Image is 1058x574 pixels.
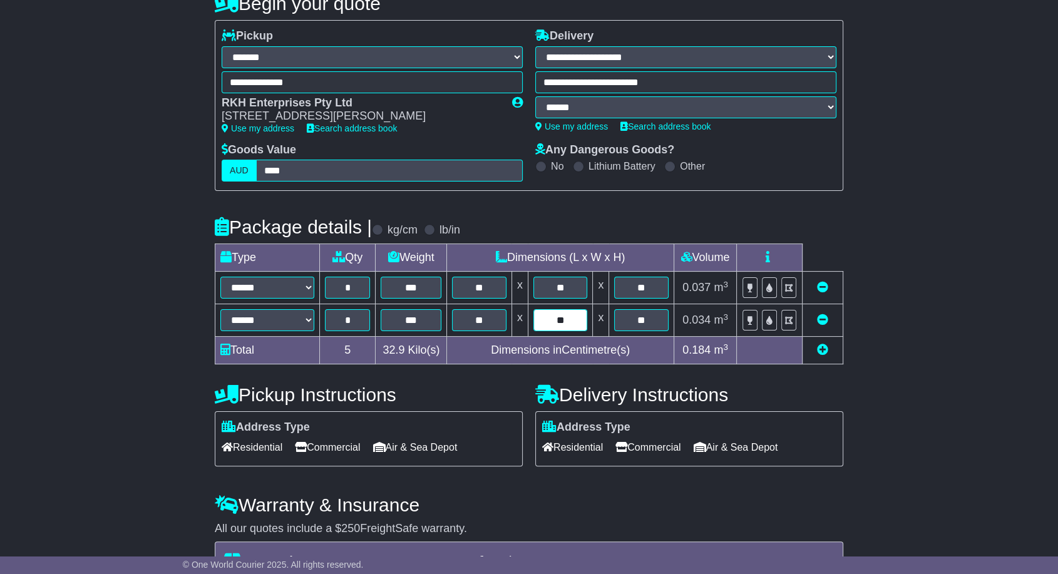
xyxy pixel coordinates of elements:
a: Use my address [222,123,294,133]
td: x [511,272,528,304]
span: 32.9 [383,344,404,356]
td: Type [215,244,320,272]
span: m [714,344,728,356]
span: 0.037 [682,281,711,294]
a: Remove this item [817,314,828,326]
a: Use my address [535,121,608,131]
label: No [551,160,563,172]
span: Air & Sea Depot [373,438,458,457]
label: kg/cm [388,223,418,237]
div: All our quotes include a $ FreightSafe warranty. [215,522,843,536]
span: 0.034 [682,314,711,326]
h4: Package details | [215,217,372,237]
span: Residential [222,438,282,457]
a: Search address book [307,123,397,133]
div: [STREET_ADDRESS][PERSON_NAME] [222,110,500,123]
label: Other [680,160,705,172]
label: Address Type [222,421,310,434]
label: Address Type [542,421,630,434]
label: AUD [222,160,257,182]
div: RKH Enterprises Pty Ltd [222,96,500,110]
td: Kilo(s) [376,337,447,364]
td: Dimensions (L x W x H) [447,244,674,272]
label: Goods Value [222,143,296,157]
td: x [511,304,528,337]
a: Remove this item [817,281,828,294]
span: m [714,314,728,326]
td: Dimensions in Centimetre(s) [447,337,674,364]
td: x [593,272,609,304]
span: 48.73 [515,553,562,573]
td: Volume [674,244,736,272]
span: 0.184 [682,344,711,356]
h4: Delivery Instructions [535,384,843,405]
span: Residential [542,438,603,457]
sup: 3 [723,312,728,322]
td: Total [215,337,320,364]
td: x [593,304,609,337]
label: Lithium Battery [588,160,655,172]
sup: 3 [723,342,728,352]
span: Commercial [615,438,681,457]
span: m [714,281,728,294]
span: © One World Courier 2025. All rights reserved. [183,560,364,570]
h4: Pickup Instructions [215,384,523,405]
td: Weight [376,244,447,272]
label: Pickup [222,29,273,43]
h4: Transit Insurance Coverage for $ [223,553,835,573]
td: Qty [320,244,376,272]
a: Add new item [817,344,828,356]
label: Any Dangerous Goods? [535,143,674,157]
span: 250 [341,522,360,535]
td: 5 [320,337,376,364]
sup: 3 [723,280,728,289]
label: lb/in [439,223,460,237]
label: Delivery [535,29,593,43]
span: Commercial [295,438,360,457]
h4: Warranty & Insurance [215,495,843,515]
a: Search address book [620,121,711,131]
span: Air & Sea Depot [694,438,778,457]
